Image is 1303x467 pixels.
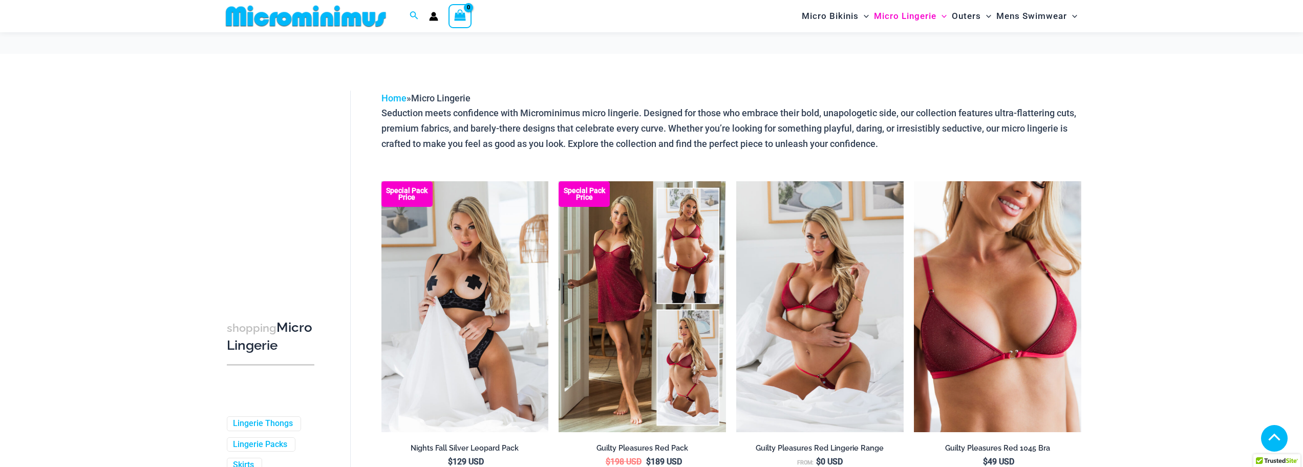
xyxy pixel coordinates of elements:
span: Mens Swimwear [996,3,1067,29]
a: OutersMenu ToggleMenu Toggle [949,3,994,29]
img: Guilty Pleasures Red 1045 Bra 689 Micro 05 [736,181,904,432]
span: Menu Toggle [859,3,869,29]
a: Nights Fall Silver Leopard Pack [381,443,549,457]
nav: Site Navigation [798,2,1082,31]
img: Nights Fall Silver Leopard 1036 Bra 6046 Thong 09v2 [381,181,549,432]
a: Nights Fall Silver Leopard 1036 Bra 6046 Thong 09v2 Nights Fall Silver Leopard 1036 Bra 6046 Thon... [381,181,549,432]
a: Lingerie Packs [233,439,287,450]
bdi: 49 USD [983,457,1014,466]
a: Guilty Pleasures Red 1045 Bra 01Guilty Pleasures Red 1045 Bra 02Guilty Pleasures Red 1045 Bra 02 [914,181,1081,432]
a: Micro BikinisMenu ToggleMenu Toggle [799,3,871,29]
img: Guilty Pleasures Red Collection Pack F [559,181,726,432]
span: Micro Bikinis [802,3,859,29]
span: $ [983,457,988,466]
a: Guilty Pleasures Red Collection Pack F Guilty Pleasures Red Collection Pack BGuilty Pleasures Red... [559,181,726,432]
span: Outers [952,3,981,29]
a: Micro LingerieMenu ToggleMenu Toggle [871,3,949,29]
a: Home [381,93,407,103]
iframe: TrustedSite Certified [227,82,319,287]
span: Micro Lingerie [411,93,471,103]
span: Micro Lingerie [874,3,936,29]
bdi: 0 USD [816,457,843,466]
span: Menu Toggle [981,3,991,29]
span: $ [448,457,453,466]
h2: Guilty Pleasures Red Lingerie Range [736,443,904,453]
a: Guilty Pleasures Red Lingerie Range [736,443,904,457]
bdi: 129 USD [448,457,484,466]
span: $ [606,457,610,466]
a: Search icon link [410,10,419,23]
a: Mens SwimwearMenu ToggleMenu Toggle [994,3,1080,29]
b: Special Pack Price [559,187,610,201]
a: Account icon link [429,12,438,21]
span: » [381,93,471,103]
h2: Nights Fall Silver Leopard Pack [381,443,549,453]
span: $ [646,457,651,466]
a: Lingerie Thongs [233,418,293,429]
h2: Guilty Pleasures Red 1045 Bra [914,443,1081,453]
span: Menu Toggle [936,3,947,29]
p: Seduction meets confidence with Microminimus micro lingerie. Designed for those who embrace their... [381,105,1081,151]
span: $ [816,457,821,466]
h2: Guilty Pleasures Red Pack [559,443,726,453]
a: Guilty Pleasures Red 1045 Bra [914,443,1081,457]
a: Guilty Pleasures Red 1045 Bra 689 Micro 05Guilty Pleasures Red 1045 Bra 689 Micro 06Guilty Pleasu... [736,181,904,432]
span: Menu Toggle [1067,3,1077,29]
bdi: 198 USD [606,457,642,466]
bdi: 189 USD [646,457,682,466]
b: Special Pack Price [381,187,433,201]
img: MM SHOP LOGO FLAT [222,5,390,28]
span: From: [797,459,814,466]
a: Guilty Pleasures Red Pack [559,443,726,457]
img: Guilty Pleasures Red 1045 Bra 01 [914,181,1081,432]
a: View Shopping Cart, empty [448,4,472,28]
h3: Micro Lingerie [227,319,314,354]
span: shopping [227,322,276,334]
